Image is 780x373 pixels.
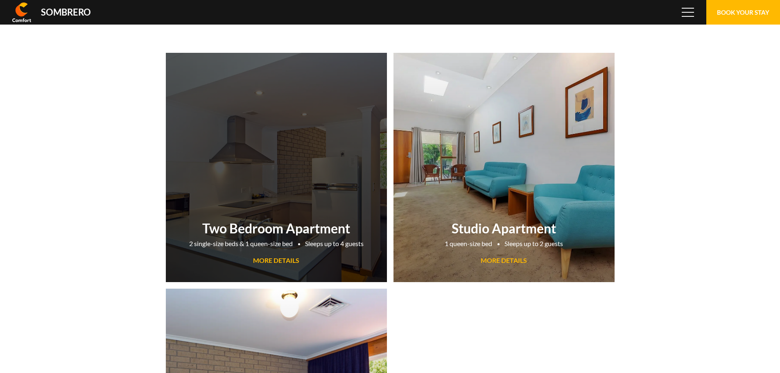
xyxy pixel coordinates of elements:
div: Sombrero [41,8,91,17]
li: 2 single-size beds & 1 queen-size bed [189,238,293,249]
a: Studio Apartment1 queen-size bedSleeps up to 2 guestsMORE DETAILS [393,53,615,282]
span: MORE DETAILS [481,256,527,264]
span: Menu [682,8,694,17]
a: Two Bedroom Apartment2 single-size beds & 1 queen-size bedSleeps up to 4 guestsMORE DETAILS [166,53,387,282]
img: Comfort Inn & Suites Sombrero [12,2,31,22]
h2: Two Bedroom Apartment [170,220,383,236]
h2: Studio Apartment [398,220,610,236]
li: Sleeps up to 4 guests [305,238,364,249]
li: 1 queen-size bed [445,238,492,249]
span: MORE DETAILS [253,256,299,264]
li: Sleeps up to 2 guests [504,238,563,249]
